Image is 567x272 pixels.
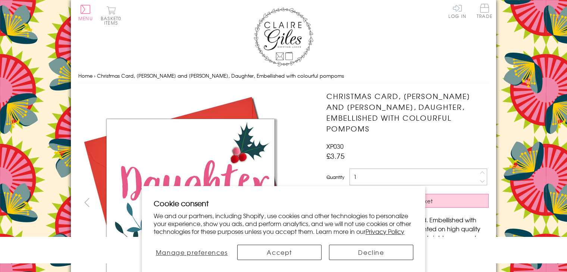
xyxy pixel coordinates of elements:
span: Trade [477,4,492,18]
span: 0 items [104,15,121,26]
button: Decline [329,245,413,260]
h1: Christmas Card, [PERSON_NAME] and [PERSON_NAME], Daughter, Embellished with colourful pompoms [326,91,489,134]
img: Claire Giles Greetings Cards [254,7,313,67]
span: £3.75 [326,151,345,161]
a: Log In [448,4,466,18]
button: Menu [78,5,93,21]
a: Privacy Policy [366,227,404,236]
span: Menu [78,15,93,22]
nav: breadcrumbs [78,68,489,84]
p: We and our partners, including Shopify, use cookies and other technologies to personalize your ex... [154,212,413,235]
h2: Cookie consent [154,198,413,208]
span: Christmas Card, [PERSON_NAME] and [PERSON_NAME], Daughter, Embellished with colourful pompoms [97,72,344,79]
span: › [94,72,95,79]
span: XP030 [326,142,344,151]
a: Home [78,72,93,79]
button: Manage preferences [154,245,230,260]
button: Basket0 items [101,6,121,25]
a: Trade [477,4,492,20]
button: prev [78,194,95,211]
label: Quantity [326,174,344,180]
span: Manage preferences [156,248,228,257]
button: Accept [237,245,322,260]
